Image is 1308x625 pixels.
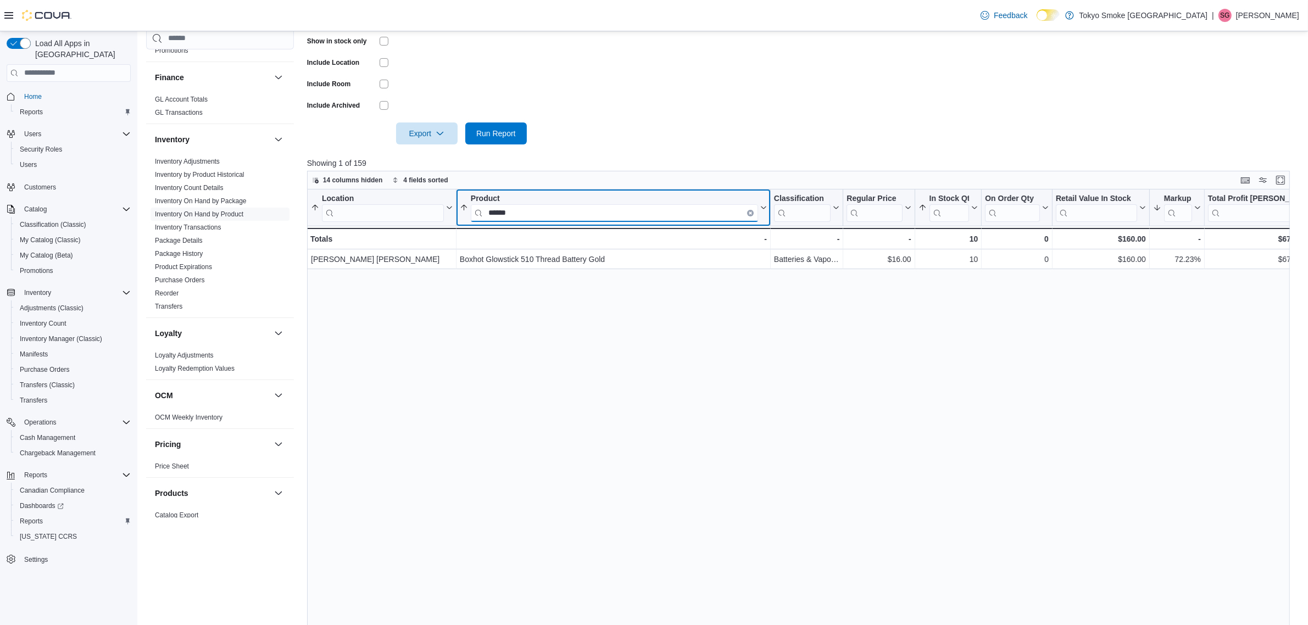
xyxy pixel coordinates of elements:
[1208,193,1293,221] div: Total Profit Margin ($)
[1037,9,1060,21] input: Dark Mode
[2,415,135,430] button: Operations
[1256,174,1270,187] button: Display options
[155,328,270,339] button: Loyalty
[322,193,444,204] div: Location
[22,10,71,21] img: Cova
[1239,174,1252,187] button: Keyboard shortcuts
[929,193,969,221] div: In Stock Qty
[20,350,48,359] span: Manifests
[918,253,978,266] div: 10
[7,84,131,596] nav: Complex example
[847,193,902,204] div: Regular Price
[11,483,135,498] button: Canadian Compliance
[272,133,285,146] button: Inventory
[847,193,911,221] button: Regular Price
[20,468,52,482] button: Reports
[155,413,222,422] span: OCM Weekly Inventory
[15,378,79,392] a: Transfers (Classic)
[155,250,203,258] a: Package History
[847,232,911,245] div: -
[15,332,131,345] span: Inventory Manager (Classic)
[20,90,46,103] a: Home
[155,439,181,450] h3: Pricing
[272,389,285,402] button: OCM
[155,289,179,297] a: Reorder
[155,390,173,401] h3: OCM
[20,486,85,495] span: Canadian Compliance
[322,193,444,221] div: Location
[1056,193,1137,221] div: Retail Value In Stock
[1153,193,1201,221] button: Markup
[774,193,831,221] div: Classification
[460,253,767,266] div: Boxhot Glowstick 510 Thread Battery Gold
[847,253,911,266] div: $16.00
[155,303,182,310] a: Transfers
[155,210,243,218] a: Inventory On Hand by Product
[15,515,131,528] span: Reports
[985,232,1049,245] div: 0
[146,460,294,477] div: Pricing
[774,193,840,221] button: Classification
[155,210,243,219] span: Inventory On Hand by Product
[774,193,831,204] div: Classification
[20,160,37,169] span: Users
[155,364,235,373] span: Loyalty Redemption Values
[2,551,135,567] button: Settings
[2,285,135,300] button: Inventory
[20,501,64,510] span: Dashboards
[11,142,135,157] button: Security Roles
[15,264,58,277] a: Promotions
[155,72,270,83] button: Finance
[146,155,294,317] div: Inventory
[11,263,135,278] button: Promotions
[15,317,71,330] a: Inventory Count
[1208,193,1293,204] div: Total Profit [PERSON_NAME] ($)
[1208,253,1302,266] div: $67.10
[155,462,189,471] span: Price Sheet
[2,88,135,104] button: Home
[155,439,270,450] button: Pricing
[20,334,102,343] span: Inventory Manager (Classic)
[15,317,131,330] span: Inventory Count
[11,498,135,514] a: Dashboards
[323,176,383,185] span: 14 columns hidden
[11,217,135,232] button: Classification (Classic)
[15,530,131,543] span: Washington CCRS
[24,288,51,297] span: Inventory
[1079,9,1208,22] p: Tokyo Smoke [GEOGRAPHIC_DATA]
[146,411,294,428] div: OCM
[11,331,135,347] button: Inventory Manager (Classic)
[20,220,86,229] span: Classification (Classic)
[15,233,131,247] span: My Catalog (Classic)
[311,253,453,266] div: [PERSON_NAME] [PERSON_NAME]
[20,266,53,275] span: Promotions
[994,10,1027,21] span: Feedback
[15,394,52,407] a: Transfers
[403,122,451,144] span: Export
[20,532,77,541] span: [US_STATE] CCRS
[1056,232,1146,245] div: $160.00
[31,38,131,60] span: Load All Apps in [GEOGRAPHIC_DATA]
[24,205,47,214] span: Catalog
[11,377,135,393] button: Transfers (Classic)
[15,105,131,119] span: Reports
[11,362,135,377] button: Purchase Orders
[24,471,47,479] span: Reports
[155,511,198,520] span: Catalog Export
[20,203,131,216] span: Catalog
[155,276,205,284] span: Purchase Orders
[155,223,221,232] span: Inventory Transactions
[155,462,189,470] a: Price Sheet
[918,193,978,221] button: In Stock Qty
[11,347,135,362] button: Manifests
[15,447,100,460] a: Chargeback Management
[155,47,188,54] a: Promotions
[471,193,758,221] div: Product
[15,264,131,277] span: Promotions
[11,316,135,331] button: Inventory Count
[20,251,73,260] span: My Catalog (Beta)
[272,327,285,340] button: Loyalty
[20,416,61,429] button: Operations
[1153,253,1201,266] div: 72.23%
